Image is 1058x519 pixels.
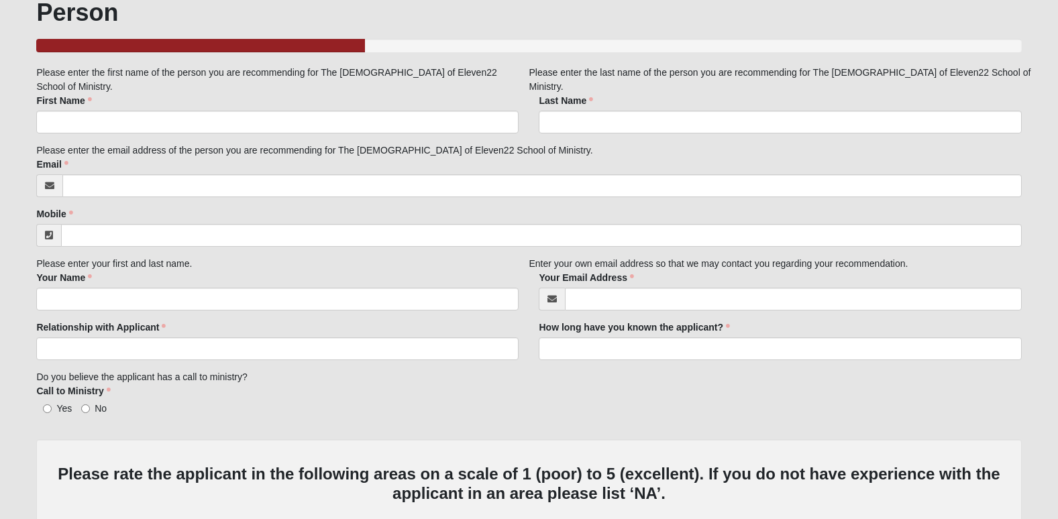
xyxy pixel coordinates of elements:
span: No [95,403,107,414]
h3: Please rate the applicant in the following areas on a scale of 1 (poor) to 5 (excellent). If you ... [50,465,1008,504]
label: Your Email Address [539,271,633,284]
input: No [81,404,90,413]
label: Last Name [539,94,593,107]
input: Yes [43,404,52,413]
label: Email [36,158,68,171]
div: Please enter the last name of the person you are recommending for The [DEMOGRAPHIC_DATA] of Eleve... [26,66,1031,143]
label: Call to Ministry [36,384,110,398]
label: Relationship with Applicant [36,321,166,334]
label: How long have you known the applicant? [539,321,730,334]
div: Enter your own email address so that we may contact you regarding your recommendation. [26,257,1031,321]
div: Please enter your first and last name. [26,257,529,321]
span: Yes [56,403,72,414]
label: Mobile [36,207,72,221]
label: Your Name [36,271,92,284]
label: First Name [36,94,91,107]
div: Please enter the first name of the person you are recommending for The [DEMOGRAPHIC_DATA] of Elev... [26,66,529,143]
